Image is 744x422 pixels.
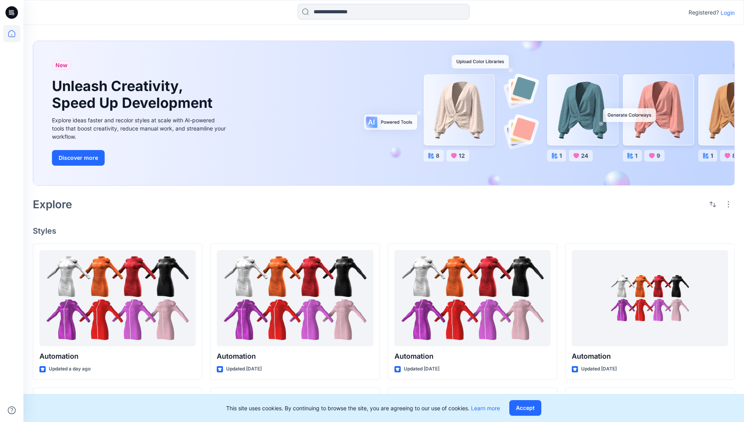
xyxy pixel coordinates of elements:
[509,400,541,416] button: Accept
[394,250,551,347] a: Automation
[39,250,196,347] a: Automation
[394,351,551,362] p: Automation
[226,404,500,412] p: This site uses cookies. By continuing to browse the site, you are agreeing to our use of cookies.
[572,250,728,347] a: Automation
[689,8,719,17] p: Registered?
[572,351,728,362] p: Automation
[52,78,216,111] h1: Unleash Creativity, Speed Up Development
[52,150,105,166] button: Discover more
[217,250,373,347] a: Automation
[404,365,439,373] p: Updated [DATE]
[33,226,735,236] h4: Styles
[52,150,228,166] a: Discover more
[721,9,735,17] p: Login
[226,365,262,373] p: Updated [DATE]
[52,116,228,141] div: Explore ideas faster and recolor styles at scale with AI-powered tools that boost creativity, red...
[33,198,72,211] h2: Explore
[471,405,500,411] a: Learn more
[55,61,68,70] span: New
[217,351,373,362] p: Automation
[49,365,91,373] p: Updated a day ago
[39,351,196,362] p: Automation
[581,365,617,373] p: Updated [DATE]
